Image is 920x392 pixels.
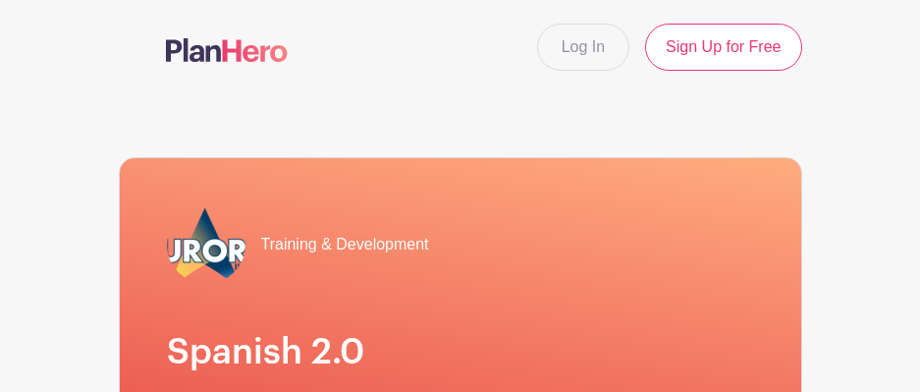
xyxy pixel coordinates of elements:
[166,38,288,62] img: logo-507f7623f17ff9eddc593b1ce0a138ce2505c220e1c5a4e2b4648c50719b7d32.svg
[167,331,754,373] h1: Spanish 2.0
[261,233,429,256] span: Training & Development
[645,24,801,71] a: Sign Up for Free
[537,24,629,71] a: Log In
[167,205,245,284] img: 2023_COA_Horiz_Logo_PMS_BlueStroke%204.png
